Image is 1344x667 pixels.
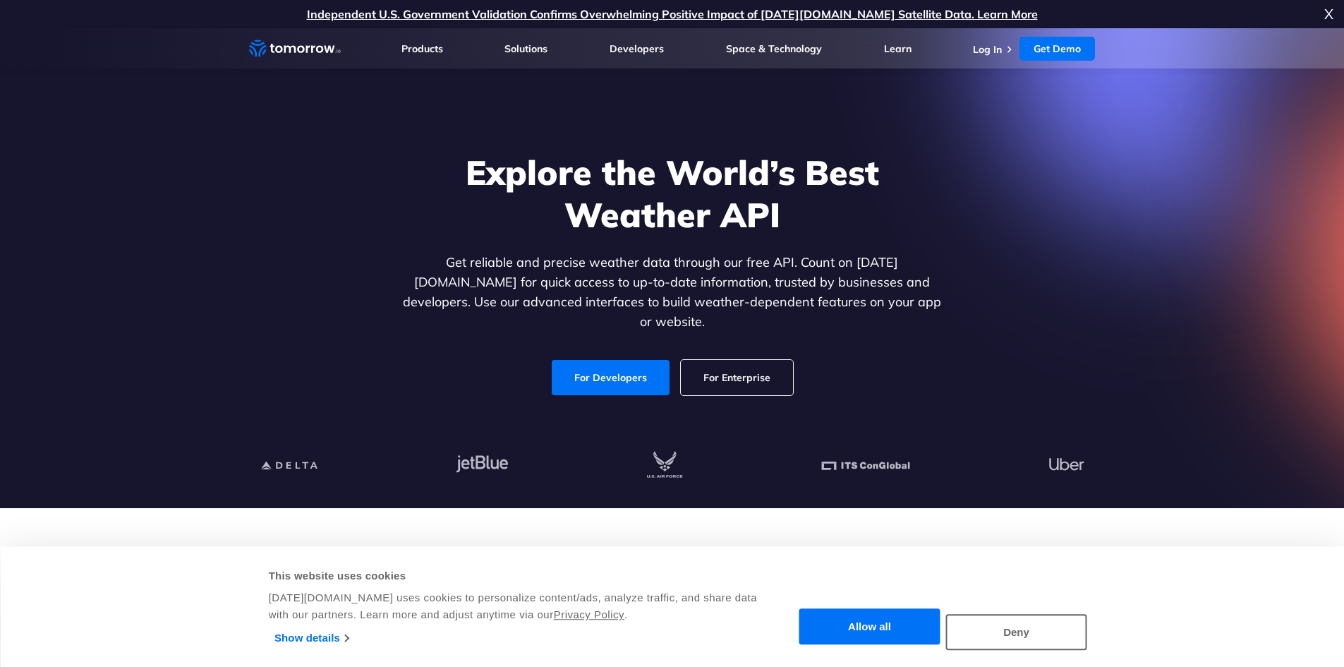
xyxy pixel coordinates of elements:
a: Independent U.S. Government Validation Confirms Overwhelming Positive Impact of [DATE][DOMAIN_NAM... [307,7,1038,21]
a: For Developers [552,360,670,395]
button: Deny [946,614,1087,650]
a: Show details [274,627,349,649]
a: Space & Technology [726,42,822,55]
a: Learn [884,42,912,55]
a: For Enterprise [681,360,793,395]
a: Solutions [504,42,547,55]
p: Get reliable and precise weather data through our free API. Count on [DATE][DOMAIN_NAME] for quic... [400,253,945,332]
a: Developers [610,42,664,55]
h1: Explore the World’s Best Weather API [400,151,945,236]
a: Get Demo [1019,37,1095,61]
button: Allow all [799,609,940,645]
a: Products [401,42,443,55]
a: Log In [973,43,1002,56]
a: Home link [249,38,341,59]
a: Privacy Policy [554,608,624,620]
div: [DATE][DOMAIN_NAME] uses cookies to personalize content/ads, analyze traffic, and share data with... [269,589,759,623]
div: This website uses cookies [269,567,759,584]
